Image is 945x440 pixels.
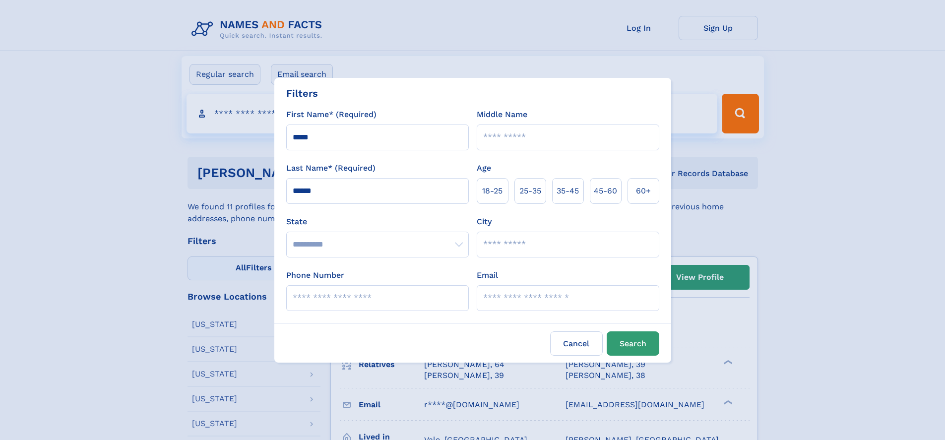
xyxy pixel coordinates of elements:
span: 60+ [636,185,651,197]
button: Search [607,331,659,356]
label: State [286,216,469,228]
span: 25‑35 [519,185,541,197]
span: 35‑45 [557,185,579,197]
label: Age [477,162,491,174]
label: Cancel [550,331,603,356]
div: Filters [286,86,318,101]
label: Email [477,269,498,281]
label: City [477,216,492,228]
label: Phone Number [286,269,344,281]
span: 45‑60 [594,185,617,197]
label: First Name* (Required) [286,109,377,121]
span: 18‑25 [482,185,503,197]
label: Last Name* (Required) [286,162,376,174]
label: Middle Name [477,109,527,121]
